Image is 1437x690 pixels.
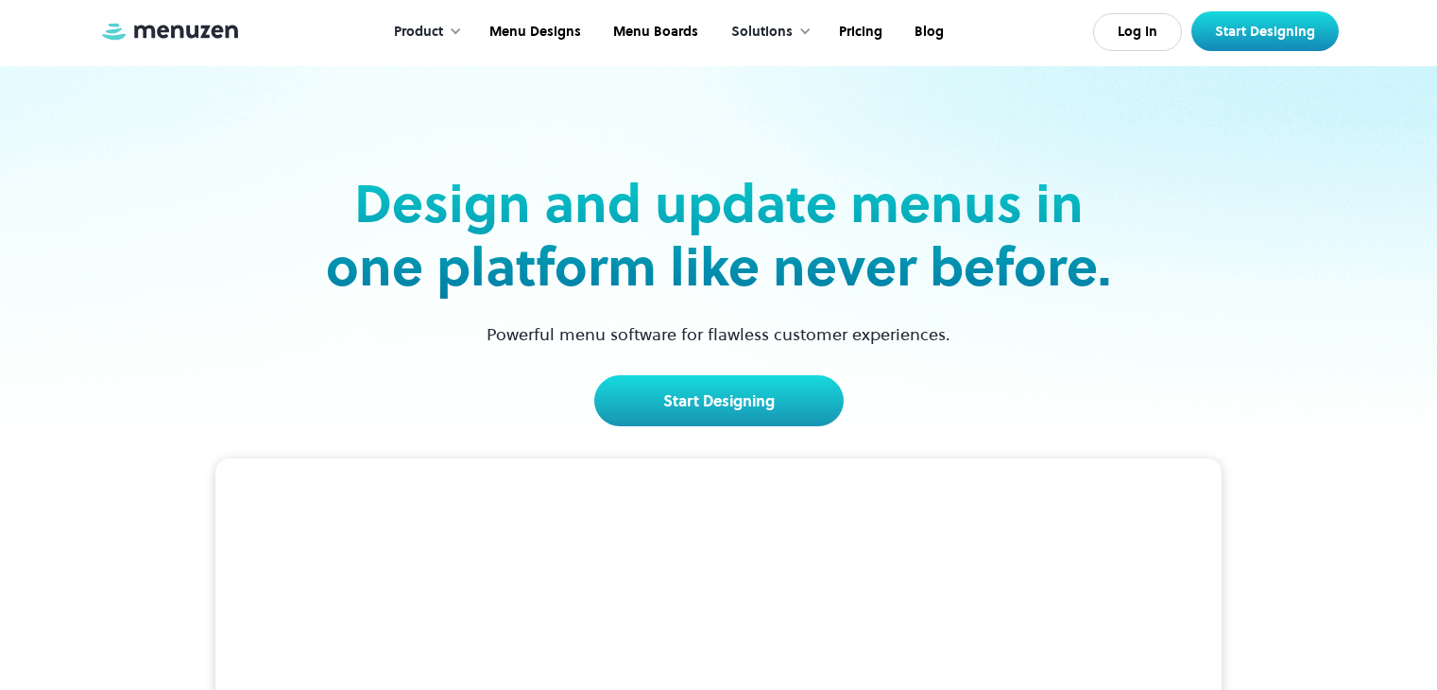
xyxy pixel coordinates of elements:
[320,172,1118,299] h2: Design and update menus in one platform like never before.
[1093,13,1182,51] a: Log In
[594,375,844,426] a: Start Designing
[394,22,443,43] div: Product
[375,3,471,61] div: Product
[731,22,793,43] div: Solutions
[821,3,897,61] a: Pricing
[897,3,958,61] a: Blog
[712,3,821,61] div: Solutions
[471,3,595,61] a: Menu Designs
[463,321,974,347] p: Powerful menu software for flawless customer experiences.
[595,3,712,61] a: Menu Boards
[1191,11,1339,51] a: Start Designing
